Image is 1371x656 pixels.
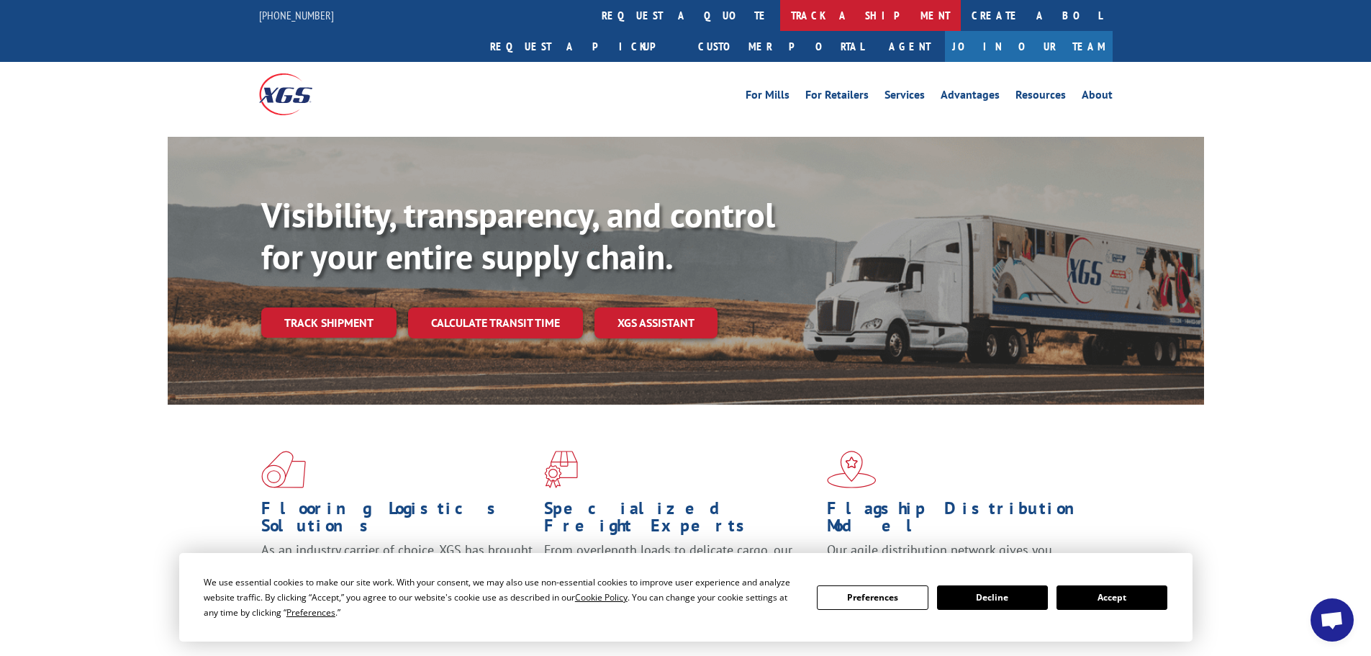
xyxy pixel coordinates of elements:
[687,31,874,62] a: Customer Portal
[1015,89,1066,105] a: Resources
[874,31,945,62] a: Agent
[1056,585,1167,610] button: Accept
[827,451,877,488] img: xgs-icon-flagship-distribution-model-red
[746,89,789,105] a: For Mills
[261,500,533,542] h1: Flooring Logistics Solutions
[408,307,583,338] a: Calculate transit time
[1311,598,1354,642] div: Open chat
[575,591,628,603] span: Cookie Policy
[286,606,335,619] span: Preferences
[594,307,718,338] a: XGS ASSISTANT
[544,542,816,606] p: From overlength loads to delicate cargo, our experienced staff knows the best way to move your fr...
[884,89,925,105] a: Services
[179,553,1193,642] div: Cookie Consent Prompt
[937,585,1048,610] button: Decline
[261,451,306,488] img: xgs-icon-total-supply-chain-intelligence-red
[941,89,1000,105] a: Advantages
[544,500,816,542] h1: Specialized Freight Experts
[945,31,1113,62] a: Join Our Team
[1082,89,1113,105] a: About
[544,451,578,488] img: xgs-icon-focused-on-flooring-red
[261,307,397,338] a: Track shipment
[479,31,687,62] a: Request a pickup
[817,585,928,610] button: Preferences
[827,500,1099,542] h1: Flagship Distribution Model
[261,192,775,279] b: Visibility, transparency, and control for your entire supply chain.
[204,575,800,620] div: We use essential cookies to make our site work. With your consent, we may also use non-essential ...
[827,542,1092,575] span: Our agile distribution network gives you nationwide inventory management on demand.
[261,542,533,593] span: As an industry carrier of choice, XGS has brought innovation and dedication to flooring logistics...
[805,89,869,105] a: For Retailers
[259,8,334,22] a: [PHONE_NUMBER]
